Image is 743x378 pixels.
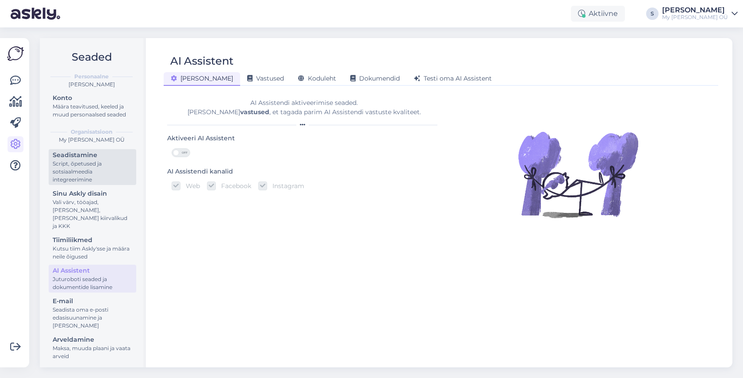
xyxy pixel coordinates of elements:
[171,74,233,82] span: [PERSON_NAME]
[662,14,728,21] div: My [PERSON_NAME] OÜ
[167,167,233,177] div: AI Assistendi kanalid
[71,128,112,136] b: Organisatsioon
[53,344,132,360] div: Maksa, muuda plaani ja vaata arveid
[240,108,269,116] b: vastused
[350,74,400,82] span: Dokumendid
[53,266,132,275] div: AI Assistent
[53,306,132,330] div: Seadista oma e-posti edasisuunamine ja [PERSON_NAME]
[170,53,234,69] div: AI Assistent
[516,112,640,236] img: Illustration
[414,74,492,82] span: Testi oma AI Assistent
[47,136,136,144] div: My [PERSON_NAME] OÜ
[53,297,132,306] div: E-mail
[179,149,190,157] span: OFF
[247,74,284,82] span: Vastused
[53,160,132,184] div: Script, õpetused ja sotsiaalmeedia integreerimine
[53,150,132,160] div: Seadistamine
[49,334,136,362] a: ArveldamineMaksa, muuda plaani ja vaata arveid
[571,6,625,22] div: Aktiivne
[646,8,659,20] div: S
[49,295,136,331] a: E-mailSeadista oma e-posti edasisuunamine ja [PERSON_NAME]
[216,181,251,190] label: Facebook
[74,73,109,81] b: Personaalne
[53,103,132,119] div: Määra teavitused, keeled ja muud personaalsed seaded
[47,81,136,89] div: [PERSON_NAME]
[53,198,132,230] div: Vali värv, tööajad, [PERSON_NAME], [PERSON_NAME] kiirvalikud ja KKK
[298,74,336,82] span: Koduleht
[53,275,132,291] div: Juturoboti seaded ja dokumentide lisamine
[47,49,136,66] h2: Seaded
[53,245,132,261] div: Kutsu tiim Askly'sse ja määra neile õigused
[53,93,132,103] div: Konto
[53,235,132,245] div: Tiimiliikmed
[662,7,728,14] div: [PERSON_NAME]
[7,45,24,62] img: Askly Logo
[662,7,738,21] a: [PERSON_NAME]My [PERSON_NAME] OÜ
[49,149,136,185] a: SeadistamineScript, õpetused ja sotsiaalmeedia integreerimine
[49,234,136,262] a: TiimiliikmedKutsu tiim Askly'sse ja määra neile õigused
[167,98,441,117] div: AI Assistendi aktiveerimise seaded. [PERSON_NAME] , et tagada parim AI Assistendi vastuste kvalit...
[180,181,200,190] label: Web
[49,188,136,231] a: Sinu Askly disainVali värv, tööajad, [PERSON_NAME], [PERSON_NAME] kiirvalikud ja KKK
[267,181,304,190] label: Instagram
[49,92,136,120] a: KontoMäära teavitused, keeled ja muud personaalsed seaded
[49,265,136,293] a: AI AssistentJuturoboti seaded ja dokumentide lisamine
[53,335,132,344] div: Arveldamine
[53,189,132,198] div: Sinu Askly disain
[167,134,235,143] div: Aktiveeri AI Assistent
